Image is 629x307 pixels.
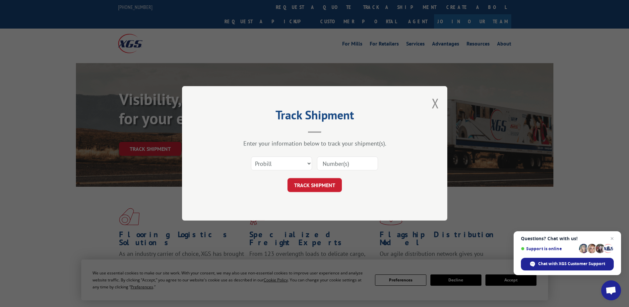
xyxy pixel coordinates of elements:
[215,110,414,123] h2: Track Shipment
[601,280,621,300] div: Open chat
[521,258,614,270] div: Chat with XGS Customer Support
[432,94,439,112] button: Close modal
[608,235,616,243] span: Close chat
[287,178,342,192] button: TRACK SHIPMENT
[538,261,605,267] span: Chat with XGS Customer Support
[521,236,614,241] span: Questions? Chat with us!
[521,246,577,251] span: Support is online
[215,140,414,148] div: Enter your information below to track your shipment(s).
[317,157,378,171] input: Number(s)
